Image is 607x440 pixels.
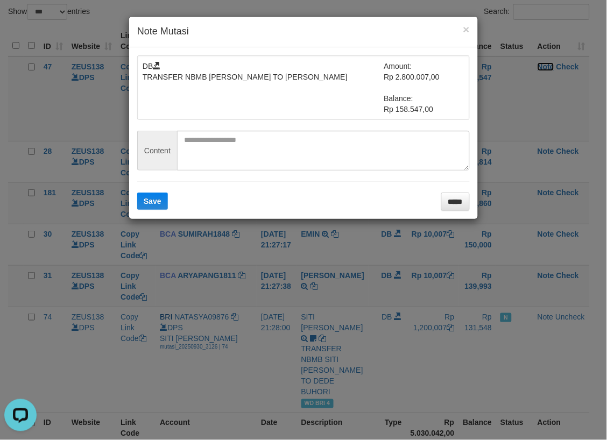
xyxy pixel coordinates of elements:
[4,4,37,37] button: Open LiveChat chat widget
[463,24,470,35] button: ×
[137,131,177,171] span: Content
[143,61,384,115] td: DB TRANSFER NBMB [PERSON_NAME] TO [PERSON_NAME]
[137,25,470,39] h4: Note Mutasi
[384,61,465,115] td: Amount: Rp 2.800.007,00 Balance: Rp 158.547,00
[137,193,168,210] button: Save
[144,197,161,205] span: Save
